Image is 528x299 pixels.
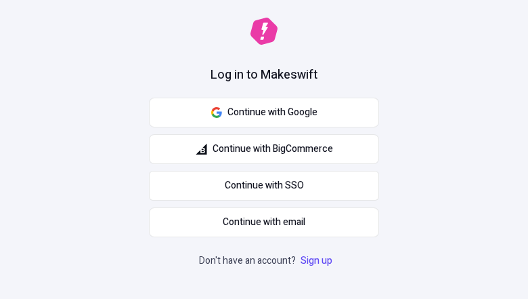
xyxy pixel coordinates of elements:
p: Don't have an account? [199,254,335,268]
span: Continue with Google [227,105,317,120]
span: Continue with email [223,215,305,230]
a: Sign up [298,254,335,268]
span: Continue with BigCommerce [213,142,333,157]
button: Continue with email [149,207,379,237]
button: Continue with BigCommerce [149,134,379,164]
h1: Log in to Makeswift [211,66,317,84]
a: Continue with SSO [149,171,379,201]
button: Continue with Google [149,98,379,127]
